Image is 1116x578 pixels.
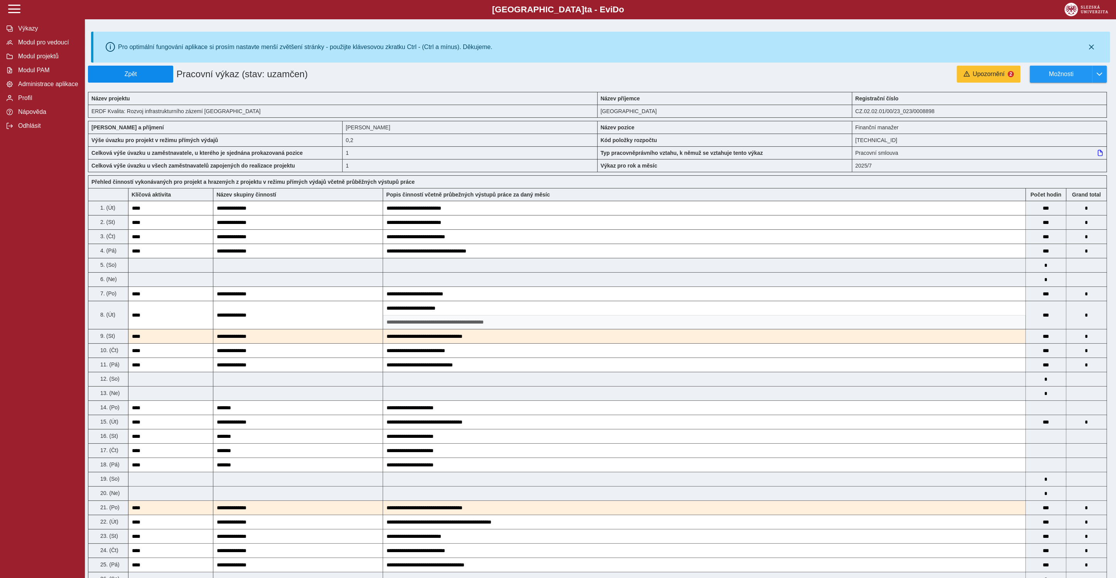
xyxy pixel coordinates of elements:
[16,67,78,74] span: Modul PAM
[99,347,118,353] span: 10. (Čt)
[99,290,116,297] span: 7. (Po)
[619,5,624,14] span: o
[99,547,118,553] span: 24. (Čt)
[99,205,115,211] span: 1. (Út)
[16,39,78,46] span: Modul pro vedoucí
[99,219,115,225] span: 2. (St)
[16,108,78,115] span: Nápověda
[99,476,120,482] span: 19. (So)
[99,519,118,525] span: 22. (Út)
[584,5,587,14] span: t
[99,262,116,268] span: 5. (So)
[99,361,120,368] span: 11. (Pá)
[99,233,115,239] span: 3. (Čt)
[99,533,118,539] span: 23. (St)
[16,25,78,32] span: Výkazy
[1036,71,1086,78] span: Možnosti
[1066,192,1106,198] b: Suma za den přes všechny výkazy
[601,137,657,143] b: Kód položky rozpočtu
[132,192,171,198] b: Klíčová aktivita
[16,95,78,102] span: Profil
[1030,66,1092,83] button: Možnosti
[91,150,303,156] b: Celková výše úvazku u zaměstnavatele, u kterého je sjednána prokazovaná pozice
[386,192,550,198] b: Popis činností včetně průbežných výstupů práce za daný měsíc
[99,504,120,510] span: 21. (Po)
[216,192,276,198] b: Název skupiny činností
[99,433,118,439] span: 16. (St)
[99,447,118,453] span: 17. (Čt)
[99,333,115,339] span: 9. (St)
[99,312,115,318] span: 8. (Út)
[343,134,597,146] div: 1,6 h / den. 8 h / týden.
[598,105,852,118] div: [GEOGRAPHIC_DATA]
[99,561,120,568] span: 25. (Pá)
[601,124,635,131] b: Název pozice
[16,122,78,129] span: Odhlásit
[99,390,120,396] span: 13. (Ne)
[957,66,1020,83] button: Upozornění2
[91,163,295,169] b: Celková výše úvazku u všech zaměstnavatelů zapojených do realizace projektu
[173,66,515,83] h1: Pracovní výkaz (stav: uzamčen)
[99,276,117,282] span: 6. (Ne)
[118,44,492,51] div: Pro optimální fungování aplikace si prosím nastavte menší zvětšení stránky - použijte klávesovou ...
[343,146,597,159] div: 1
[1026,192,1066,198] b: Počet hodin
[343,121,597,134] div: [PERSON_NAME]
[852,146,1107,159] div: Pracovní smlouva
[601,163,657,169] b: Výkaz pro rok a měsíc
[852,121,1107,134] div: Finanční manažer
[99,247,116,254] span: 4. (Pá)
[972,71,1005,78] span: Upozornění
[88,66,173,83] button: Zpět
[23,5,1093,15] b: [GEOGRAPHIC_DATA] a - Evi
[99,404,120,410] span: 14. (Po)
[855,95,898,102] b: Registrační číslo
[99,461,120,468] span: 18. (Pá)
[16,81,78,88] span: Administrace aplikace
[99,490,120,496] span: 20. (Ne)
[91,95,130,102] b: Název projektu
[852,134,1107,146] div: [TECHNICAL_ID]
[91,179,415,185] b: Přehled činností vykonávaných pro projekt a hrazených z projektu v režimu přímých výdajů včetně p...
[852,105,1107,118] div: CZ.02.02.01/00/23_023/0008898
[852,159,1107,172] div: 2025/7
[16,53,78,60] span: Modul projektů
[1064,3,1108,16] img: logo_web_su.png
[601,150,763,156] b: Typ pracovněprávního vztahu, k němuž se vztahuje tento výkaz
[91,137,218,143] b: Výše úvazku pro projekt v režimu přímých výdajů
[91,71,170,78] span: Zpět
[91,124,164,131] b: [PERSON_NAME] a příjmení
[99,376,120,382] span: 12. (So)
[343,159,597,172] div: 1
[88,105,598,118] div: ERDF Kvalita: Rozvoj infrastrukturního zázemí [GEOGRAPHIC_DATA]
[613,5,619,14] span: D
[1008,71,1014,77] span: 2
[99,419,118,425] span: 15. (Út)
[601,95,640,102] b: Název příjemce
